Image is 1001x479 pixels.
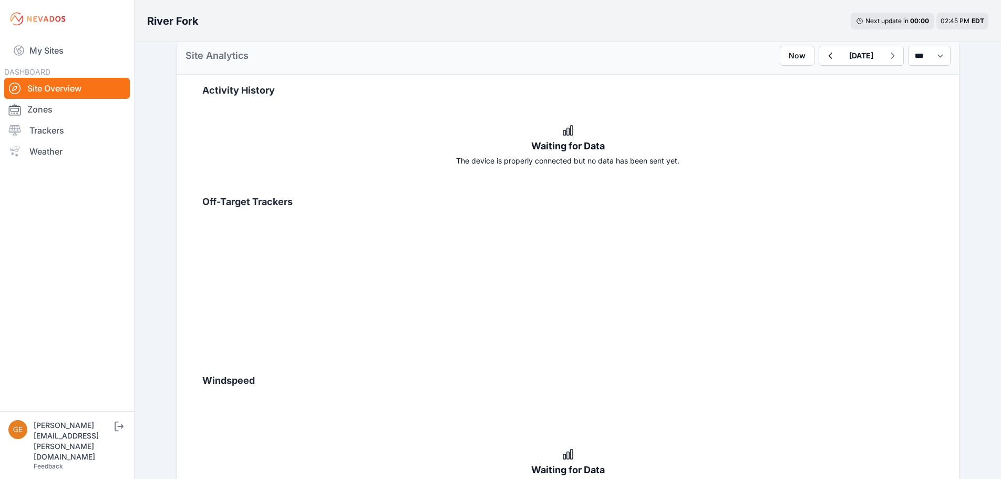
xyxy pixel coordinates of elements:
[202,463,934,477] div: Waiting for Data
[202,139,934,154] div: Waiting for Data
[202,156,934,166] div: The device is properly connected but no data has been sent yet.
[780,46,814,66] button: Now
[4,67,50,76] span: DASHBOARD
[34,462,63,470] a: Feedback
[4,99,130,120] a: Zones
[8,11,67,27] img: Nevados
[202,195,934,209] h2: Off-Target Trackers
[147,7,199,35] nav: Breadcrumb
[34,420,112,462] div: [PERSON_NAME][EMAIL_ADDRESS][PERSON_NAME][DOMAIN_NAME]
[910,17,929,25] div: 00 : 00
[865,17,909,25] span: Next update in
[202,83,934,98] h2: Activity History
[185,48,249,63] h2: Site Analytics
[4,78,130,99] a: Site Overview
[841,46,882,65] button: [DATE]
[941,17,969,25] span: 02:45 PM
[8,420,27,439] img: geoffrey.crabtree@solvenergy.com
[202,373,934,388] h2: Windspeed
[147,14,199,28] h3: River Fork
[4,38,130,63] a: My Sites
[972,17,984,25] span: EDT
[4,141,130,162] a: Weather
[4,120,130,141] a: Trackers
